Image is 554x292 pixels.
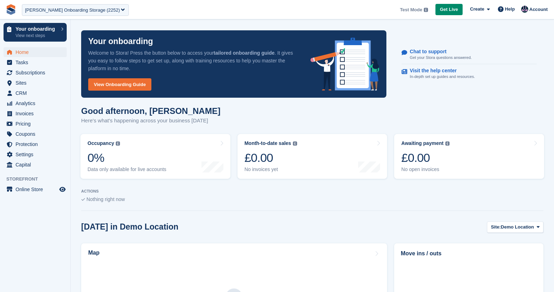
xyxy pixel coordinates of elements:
h2: Map [88,250,100,256]
span: Subscriptions [16,68,58,78]
span: Sites [16,78,58,88]
div: £0.00 [245,151,297,165]
img: onboarding-info-6c161a55d2c0e0a8cae90662b2fe09162a5109e8cc188191df67fb4f79e88e88.svg [311,38,380,91]
span: Create [470,6,484,13]
a: menu [4,109,67,118]
a: Month-to-date sales £0.00 No invoices yet [237,134,387,179]
span: Protection [16,139,58,149]
a: menu [4,184,67,194]
a: View Onboarding Guide [88,78,151,91]
span: Invoices [16,109,58,118]
img: icon-info-grey-7440780725fd019a000dd9b08b2336e03edf1995a4989e88bcd33f0948082b44.svg [445,141,450,146]
a: menu [4,68,67,78]
span: Account [529,6,548,13]
p: Here's what's happening across your business [DATE] [81,117,221,125]
img: stora-icon-8386f47178a22dfd0bd8f6a31ec36ba5ce8667c1dd55bd0f319d3a0aa187defe.svg [6,4,16,15]
span: CRM [16,88,58,98]
p: View next steps [16,32,58,39]
span: Analytics [16,98,58,108]
span: Capital [16,160,58,170]
span: Pricing [16,119,58,129]
a: Get Live [435,4,463,16]
span: Settings [16,150,58,159]
span: Site: [491,224,501,231]
span: Tasks [16,57,58,67]
span: Demo Location [501,224,534,231]
div: Data only available for live accounts [88,166,166,172]
strong: tailored onboarding guide [213,50,275,56]
p: Welcome to Stora! Press the button below to access your . It gives you easy to follow steps to ge... [88,49,299,72]
a: menu [4,129,67,139]
span: Storefront [6,176,70,183]
a: menu [4,98,67,108]
div: 0% [88,151,166,165]
div: Month-to-date sales [245,140,291,146]
img: icon-info-grey-7440780725fd019a000dd9b08b2336e03edf1995a4989e88bcd33f0948082b44.svg [293,141,297,146]
button: Site: Demo Location [487,221,543,233]
img: Oliver Bruce [521,6,528,13]
a: menu [4,160,67,170]
div: No invoices yet [245,166,297,172]
a: menu [4,150,67,159]
p: Get your Stora questions answered. [410,55,471,61]
img: icon-info-grey-7440780725fd019a000dd9b08b2336e03edf1995a4989e88bcd33f0948082b44.svg [116,141,120,146]
a: menu [4,78,67,88]
a: menu [4,139,67,149]
p: In-depth set up guides and resources. [410,74,475,80]
div: Occupancy [88,140,114,146]
a: menu [4,88,67,98]
span: Home [16,47,58,57]
span: Test Mode [400,6,422,13]
p: Visit the help center [410,68,469,74]
a: Occupancy 0% Data only available for live accounts [80,134,230,179]
a: Chat to support Get your Stora questions answered. [402,45,537,65]
a: menu [4,119,67,129]
p: ACTIONS [81,189,543,194]
div: £0.00 [401,151,450,165]
a: menu [4,47,67,57]
span: Online Store [16,184,58,194]
h2: Move ins / outs [401,249,537,258]
p: Your onboarding [16,26,58,31]
a: Your onboarding View next steps [4,23,67,42]
a: Awaiting payment £0.00 No open invoices [394,134,544,179]
div: Awaiting payment [401,140,444,146]
div: No open invoices [401,166,450,172]
span: Nothing right now [86,196,125,202]
a: menu [4,57,67,67]
p: Chat to support [410,49,466,55]
span: Get Live [440,6,458,13]
p: Your onboarding [88,37,153,45]
a: Visit the help center In-depth set up guides and resources. [402,64,537,83]
img: blank_slate_check_icon-ba018cac091ee9be17c0a81a6c232d5eb81de652e7a59be601be346b1b6ddf79.svg [81,198,85,201]
img: icon-info-grey-7440780725fd019a000dd9b08b2336e03edf1995a4989e88bcd33f0948082b44.svg [424,8,428,12]
h1: Good afternoon, [PERSON_NAME] [81,106,221,116]
span: Coupons [16,129,58,139]
a: Preview store [58,185,67,194]
span: Help [505,6,515,13]
h2: [DATE] in Demo Location [81,222,179,232]
div: [PERSON_NAME] Onboarding Storage (2252) [25,7,120,14]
